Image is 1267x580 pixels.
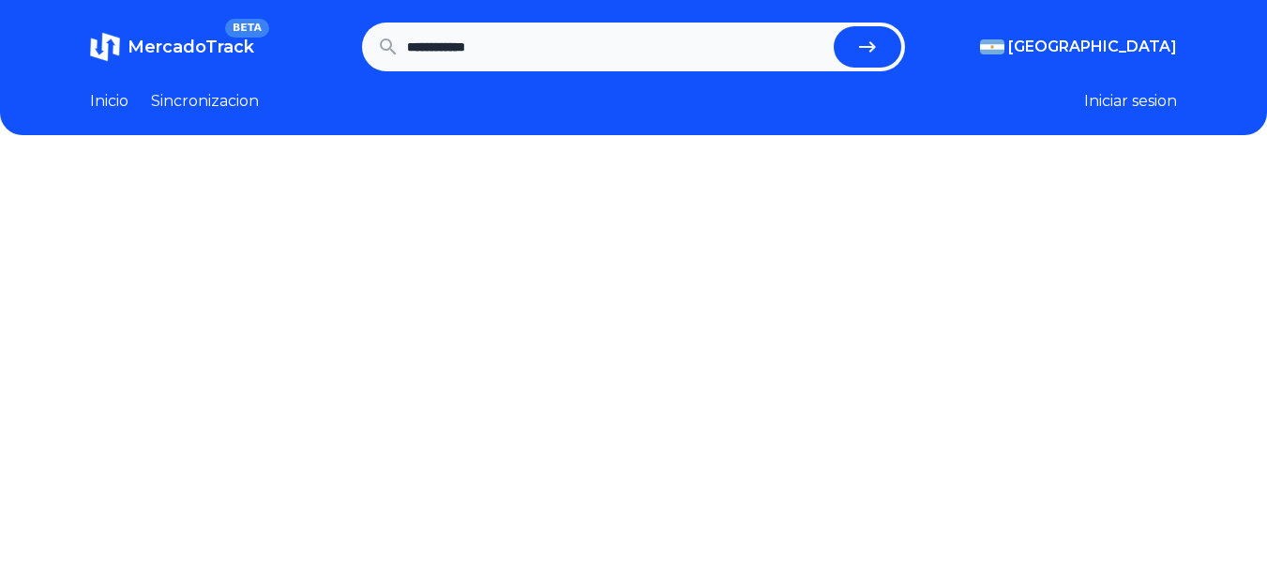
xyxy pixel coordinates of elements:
a: MercadoTrackBETA [90,32,254,62]
button: [GEOGRAPHIC_DATA] [980,36,1177,58]
img: MercadoTrack [90,32,120,62]
button: Iniciar sesion [1084,90,1177,113]
img: Argentina [980,39,1004,54]
span: BETA [225,19,269,38]
a: Inicio [90,90,128,113]
span: [GEOGRAPHIC_DATA] [1008,36,1177,58]
span: MercadoTrack [128,37,254,57]
a: Sincronizacion [151,90,259,113]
